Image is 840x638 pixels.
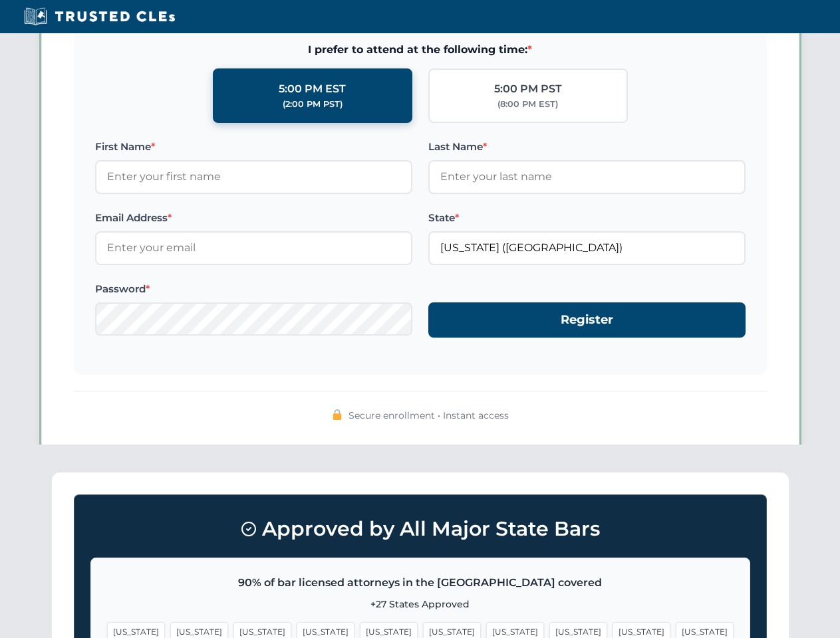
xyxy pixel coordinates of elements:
[107,574,734,591] p: 90% of bar licensed attorneys in the [GEOGRAPHIC_DATA] covered
[428,210,746,226] label: State
[428,160,746,193] input: Enter your last name
[332,409,343,420] img: 🔒
[428,302,746,338] button: Register
[349,408,509,423] span: Secure enrollment • Instant access
[279,80,346,98] div: 5:00 PM EST
[107,597,734,611] p: +27 States Approved
[283,98,343,111] div: (2:00 PM PST)
[494,80,562,98] div: 5:00 PM PST
[497,98,558,111] div: (8:00 PM EST)
[20,7,179,27] img: Trusted CLEs
[95,231,412,265] input: Enter your email
[90,511,750,547] h3: Approved by All Major State Bars
[95,41,746,58] span: I prefer to attend at the following time:
[428,231,746,265] input: Florida (FL)
[95,139,412,155] label: First Name
[428,139,746,155] label: Last Name
[95,281,412,297] label: Password
[95,210,412,226] label: Email Address
[95,160,412,193] input: Enter your first name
